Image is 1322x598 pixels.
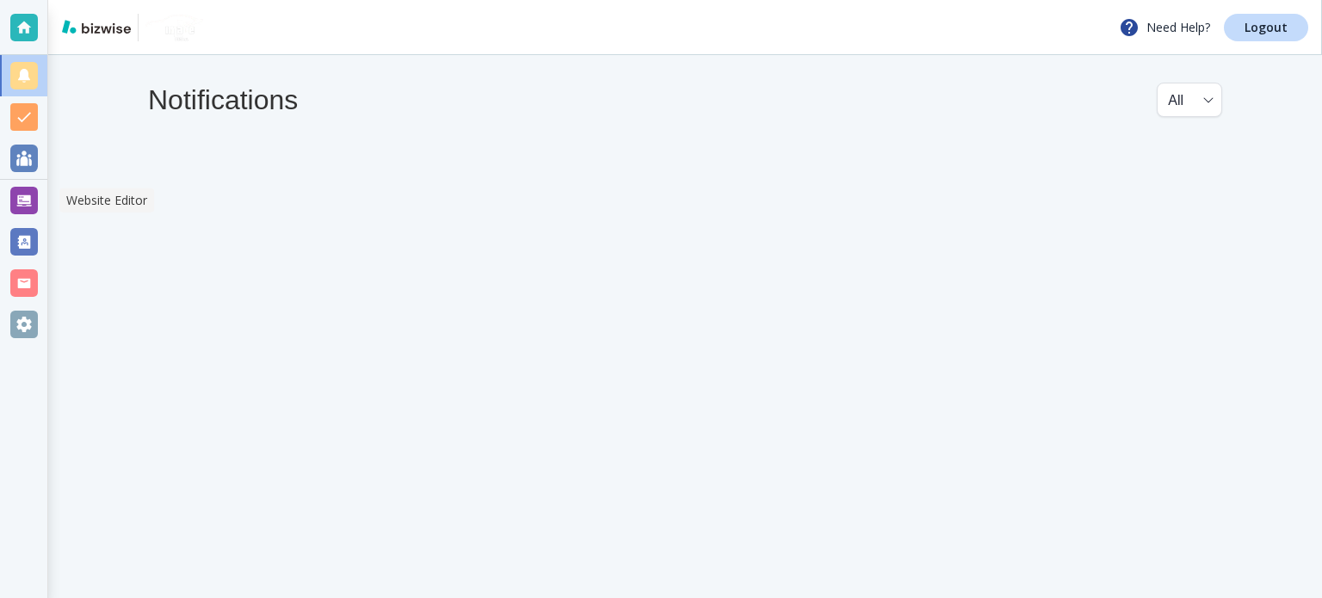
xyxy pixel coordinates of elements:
p: Website Editor [66,192,147,209]
img: NU Image Detail [145,14,205,41]
a: Logout [1224,14,1308,41]
h4: Notifications [148,83,298,116]
img: bizwise [62,20,131,34]
p: Need Help? [1119,17,1210,38]
div: All [1168,83,1211,116]
p: Logout [1245,22,1288,34]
